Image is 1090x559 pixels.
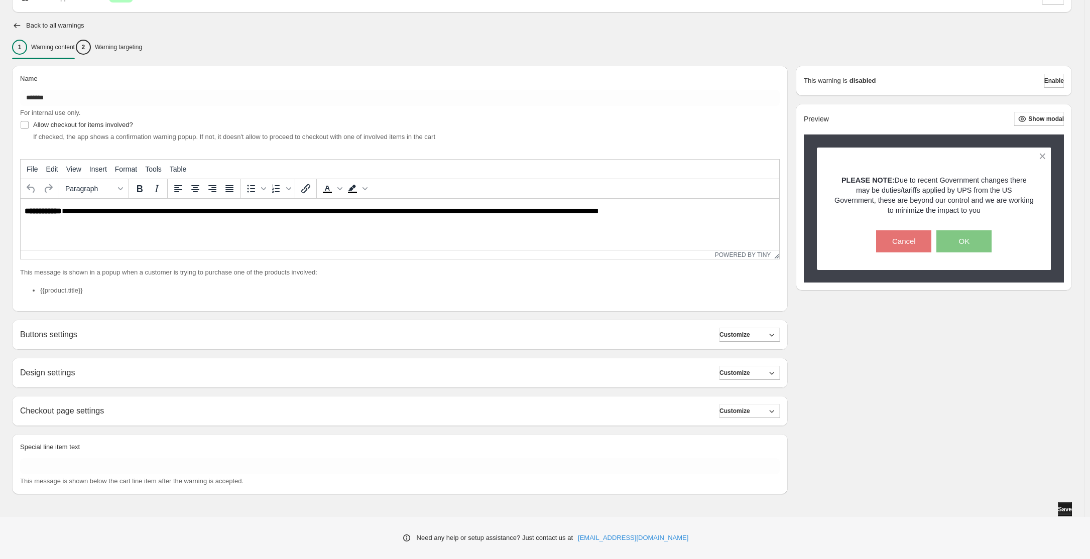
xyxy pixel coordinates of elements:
li: {{product.title}} [40,286,780,296]
span: If checked, the app shows a confirmation warning popup. If not, it doesn't allow to proceed to ch... [33,133,435,141]
div: Resize [771,250,779,259]
button: Formats [61,180,127,197]
button: Customize [719,366,780,380]
iframe: Rich Text Area [21,199,779,250]
div: Text color [319,180,344,197]
span: Special line item text [20,443,80,451]
span: Tools [145,165,162,173]
span: Customize [719,407,750,415]
h2: Checkout page settings [20,406,104,415]
p: Due to recent Government changes there may be duties/tariffs applied by UPS from the US Governmen... [834,175,1034,215]
div: 2 [76,40,91,55]
button: Enable [1044,74,1064,88]
span: Name [20,75,38,82]
p: Warning content [31,43,75,51]
button: Bold [131,180,148,197]
button: Italic [148,180,165,197]
p: This warning is [804,76,847,86]
a: Powered by Tiny [715,251,771,258]
span: Show modal [1028,115,1064,123]
span: Enable [1044,77,1064,85]
span: Table [170,165,186,173]
div: 1 [12,40,27,55]
p: Warning targeting [95,43,142,51]
button: Customize [719,404,780,418]
h2: Buttons settings [20,330,77,339]
button: Justify [221,180,238,197]
button: Undo [23,180,40,197]
button: Cancel [876,230,931,252]
strong: PLEASE NOTE: [841,176,895,184]
span: Edit [46,165,58,173]
button: Align right [204,180,221,197]
button: OK [936,230,992,252]
button: Redo [40,180,57,197]
strong: disabled [850,76,876,86]
a: [EMAIL_ADDRESS][DOMAIN_NAME] [578,533,688,543]
p: This message is shown in a popup when a customer is trying to purchase one of the products involved: [20,267,780,277]
div: Numbered list [268,180,293,197]
div: Background color [344,180,369,197]
button: 1Warning content [12,37,75,58]
button: Save [1058,502,1072,516]
button: Align left [170,180,187,197]
span: File [27,165,38,173]
span: Insert [89,165,107,173]
span: This message is shown below the cart line item after the warning is accepted. [20,477,244,485]
span: Customize [719,369,750,377]
button: 2Warning targeting [76,37,142,58]
div: Bullet list [243,180,268,197]
button: Align center [187,180,204,197]
span: Format [115,165,137,173]
h2: Design settings [20,368,75,377]
span: View [66,165,81,173]
h2: Preview [804,115,829,123]
span: Paragraph [65,185,114,193]
button: Insert/edit link [297,180,314,197]
h2: Back to all warnings [26,22,84,30]
span: Save [1058,505,1072,513]
span: For internal use only. [20,109,80,116]
button: Show modal [1014,112,1064,126]
button: Customize [719,328,780,342]
span: Customize [719,331,750,339]
span: Allow checkout for items involved? [33,121,133,128]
